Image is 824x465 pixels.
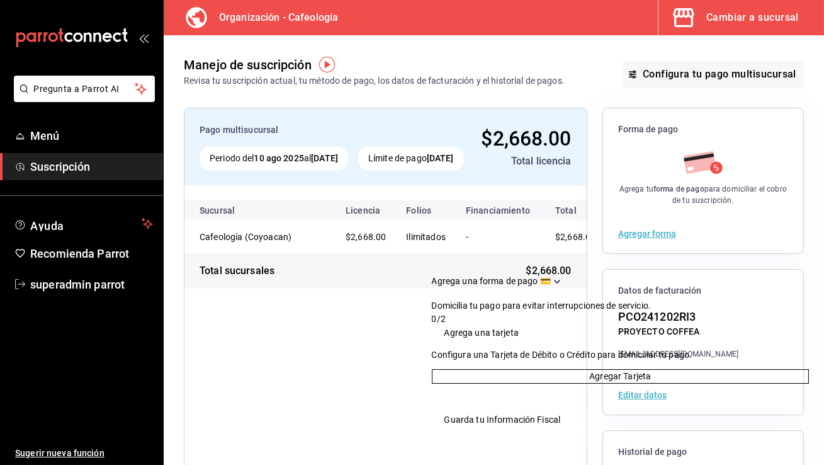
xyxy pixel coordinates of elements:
button: open_drawer_menu [138,33,149,43]
img: Tooltip marker [319,57,335,72]
strong: [DATE] [427,153,454,163]
span: Ayuda [30,216,137,231]
span: Suscripción [30,158,153,175]
div: Manejo de suscripción [184,55,312,74]
div: Guarda tu Información Fiscal [444,413,561,427]
div: 0/2 [432,313,446,326]
th: Total [540,200,616,221]
div: Agrega una forma de pago 💳 [432,275,551,288]
span: Sugerir nueva función [15,447,153,460]
strong: forma de pago [653,185,704,193]
th: Financiamiento [456,200,540,221]
div: Cafeología (Coyoacan) [200,231,325,243]
button: Collapse Checklist [432,326,809,340]
h3: Organización - Cafeología [209,10,338,25]
a: Pregunta a Parrot AI [9,91,155,105]
td: - [456,221,540,253]
div: Sucursal [200,205,269,215]
button: Agregar forma [618,229,676,238]
strong: 10 ago 2025 [254,153,303,163]
span: Forma de pago [618,123,788,135]
span: Menú [30,127,153,144]
div: Revisa tu suscripción actual, tu método de pago, los datos de facturación y el historial de pagos. [184,74,565,88]
span: Historial de pago [618,446,788,458]
th: Folios [396,200,456,221]
span: $2,668.00 [481,127,571,151]
div: Agrega una forma de pago 💳 [432,275,809,450]
span: $2,668.00 [346,232,386,242]
button: Agregar Tarjeta [432,369,809,384]
div: Drag to move checklist [432,275,809,313]
th: Licencia [336,200,396,221]
div: Cambiar a sucursal [706,9,799,26]
div: Total sucursales [200,263,274,278]
div: Total licencia [478,154,572,169]
div: Agrega una tarjeta [444,326,519,340]
span: $2,668.00 [555,232,595,242]
p: Domicilia tu pago para evitar interrupciones de servicio. [432,299,652,313]
td: Ilimitados [396,221,456,253]
strong: [DATE] [311,153,338,163]
button: Configura tu pago multisucursal [623,61,804,88]
p: Configura una Tarjeta de Débito o Crédito para domiciliar tu pago. [432,348,809,362]
button: Pregunta a Parrot AI [14,76,155,102]
div: Agrega tu para domiciliar el cobro de tu suscripción. [618,183,788,206]
div: Límite de pago [358,147,464,170]
span: Recomienda Parrot [30,245,153,262]
span: Pregunta a Parrot AI [34,83,135,96]
span: superadmin parrot [30,276,153,293]
span: $2,668.00 [526,263,571,278]
button: Collapse Checklist [432,275,809,326]
span: Agregar Tarjeta [589,370,651,383]
button: Expand Checklist [432,413,809,427]
div: Periodo del al [200,147,348,170]
div: Pago multisucursal [200,123,468,137]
